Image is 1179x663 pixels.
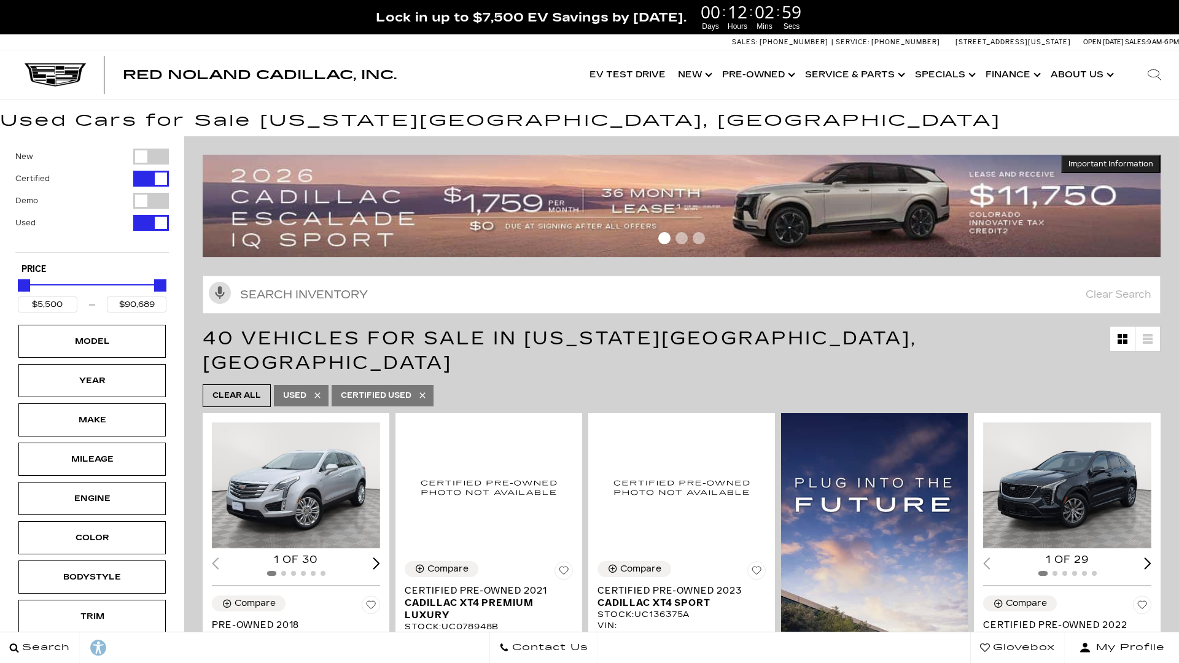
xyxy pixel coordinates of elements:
span: Cadillac XT4 Premium Luxury [405,597,564,621]
button: Open user profile menu [1065,632,1179,663]
span: Mins [753,21,776,32]
span: Days [699,21,722,32]
div: Minimum Price [18,279,30,292]
span: : [749,2,753,21]
div: EngineEngine [18,482,166,515]
div: Color [61,531,123,545]
span: Contact Us [509,639,588,656]
div: ColorColor [18,521,166,554]
div: BodystyleBodystyle [18,560,166,594]
span: 00 [699,3,722,20]
div: Model [61,335,123,348]
div: Price [18,275,166,312]
span: : [776,2,780,21]
a: Service & Parts [799,50,909,99]
svg: Click to toggle on voice search [209,282,231,304]
div: MileageMileage [18,443,166,476]
button: Compare Vehicle [597,561,671,577]
img: 2023 Cadillac XT4 Sport [597,422,766,552]
input: Maximum [107,297,166,312]
div: Year [61,374,123,387]
span: 9 AM-6 PM [1147,38,1179,46]
a: Certified Pre-Owned 2022Cadillac XT4 Sport [983,619,1151,643]
label: Certified [15,173,50,185]
a: Certified Pre-Owned 2023Cadillac XT4 Sport [597,584,766,609]
span: Secs [780,21,803,32]
div: Maximum Price [154,279,166,292]
button: Important Information [1061,155,1161,173]
input: Minimum [18,297,77,312]
span: Open [DATE] [1083,38,1124,46]
div: MakeMake [18,403,166,436]
span: My Profile [1091,639,1165,656]
button: Compare Vehicle [983,595,1057,611]
div: ModelModel [18,325,166,358]
div: Make [61,413,123,427]
span: Service: [836,38,870,46]
span: 02 [753,3,776,20]
span: Certified Pre-Owned 2023 [597,584,757,597]
span: 40 Vehicles for Sale in [US_STATE][GEOGRAPHIC_DATA], [GEOGRAPHIC_DATA] [203,327,917,374]
div: 1 / 2 [212,422,380,549]
span: 59 [780,3,803,20]
div: YearYear [18,364,166,397]
span: Go to slide 2 [675,232,688,244]
img: Cadillac Dark Logo with Cadillac White Text [25,63,86,87]
span: Glovebox [990,639,1055,656]
div: Next slide [1144,557,1151,569]
span: Sales: [732,38,758,46]
a: EV Test Drive [583,50,672,99]
div: TrimTrim [18,600,166,633]
a: Glovebox [970,632,1065,663]
span: : [722,2,726,21]
a: Close [1158,6,1173,21]
span: Go to slide 3 [693,232,705,244]
span: Important Information [1068,159,1153,169]
span: Go to slide 1 [658,232,671,244]
img: 2022 Cadillac XT4 Sport 1 [983,422,1151,549]
a: [STREET_ADDRESS][US_STATE] [955,38,1071,46]
div: Compare [427,564,469,575]
button: Compare Vehicle [405,561,478,577]
button: Save Vehicle [554,561,573,584]
img: 2509-September-FOM-Escalade-IQ-Lease9 [203,155,1161,257]
button: Compare Vehicle [212,595,286,611]
span: Sales: [1125,38,1147,46]
span: 12 [726,3,749,20]
div: Compare [620,564,661,575]
span: Hours [726,21,749,32]
label: New [15,150,33,163]
span: [PHONE_NUMBER] [760,38,828,46]
div: 1 / 2 [983,422,1151,549]
div: Trim [61,610,123,623]
div: Next slide [373,557,380,569]
div: Bodystyle [61,570,123,584]
div: Engine [61,492,123,505]
a: Contact Us [489,632,598,663]
button: Save Vehicle [747,561,766,584]
span: Red Noland Cadillac, Inc. [123,68,397,82]
span: Cadillac XT4 Sport [597,597,757,609]
div: Stock : UC136375A [597,609,766,620]
a: Finance [979,50,1045,99]
span: Clear All [212,388,261,403]
span: Certified Pre-Owned 2022 [983,619,1142,631]
button: Save Vehicle [1133,595,1151,619]
div: Compare [1006,598,1047,609]
span: Search [19,639,70,656]
a: Service: [PHONE_NUMBER] [831,39,943,45]
div: Compare [235,598,276,609]
span: Certified Used [341,388,411,403]
span: Certified Pre-Owned 2021 [405,584,564,597]
a: Red Noland Cadillac, Inc. [123,69,397,81]
h5: Price [21,264,163,275]
div: Stock : UC078948B [405,621,573,632]
div: VIN: [US_VEHICLE_IDENTIFICATION_NUMBER] [597,620,766,642]
input: Search Inventory [203,276,1161,314]
div: 1 of 29 [983,553,1151,567]
div: Mileage [61,452,123,466]
span: Used [283,388,306,403]
a: Sales: [PHONE_NUMBER] [732,39,831,45]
